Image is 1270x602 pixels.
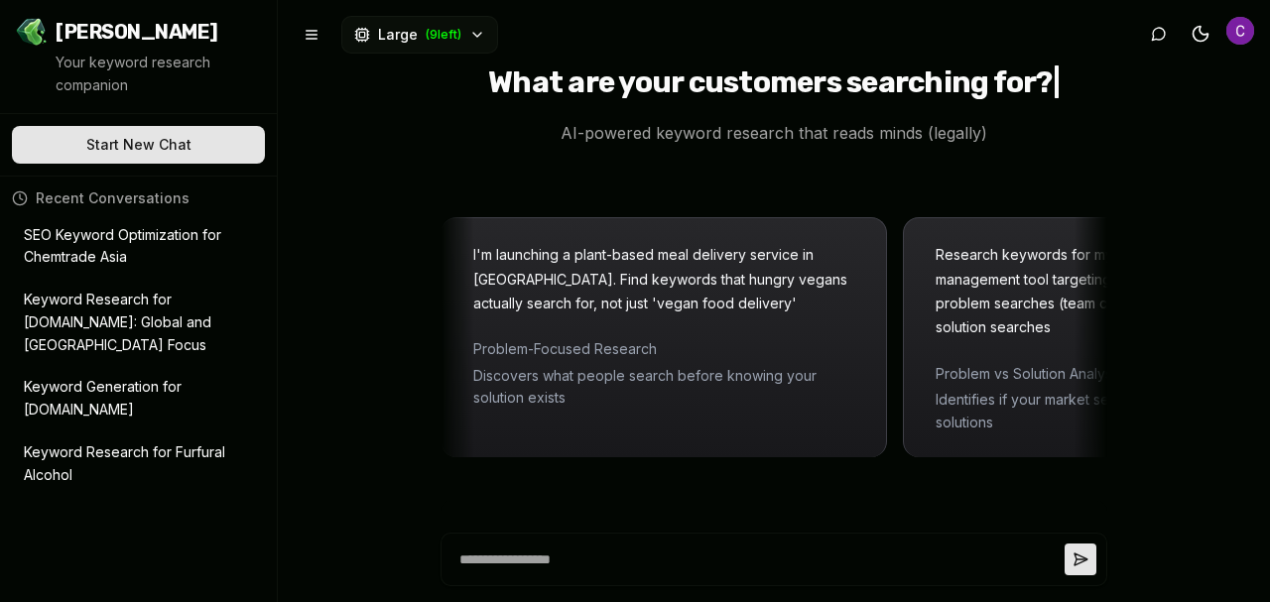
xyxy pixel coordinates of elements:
[1226,17,1254,45] img: Chemtrade Asia Administrator
[488,64,1060,104] h1: What are your customers searching for?
[86,135,191,155] span: Start New Chat
[1053,64,1060,100] span: |
[12,368,265,429] button: Keyword Generation for [DOMAIN_NAME]
[36,188,190,208] span: Recent Conversations
[12,126,265,164] button: Start New Chat
[12,433,265,495] button: Keyword Research for Furfural Alcohol
[483,365,864,410] span: Discovers what people search before knowing your solution exists
[24,289,225,356] p: Keyword Research for [DOMAIN_NAME]: Global and [GEOGRAPHIC_DATA] Focus
[483,338,864,360] span: Problem-Focused Research
[1226,17,1254,45] button: Open user button
[341,16,498,54] button: Large(9left)
[483,246,857,311] span: I'm launching a plant-based meal delivery service in [GEOGRAPHIC_DATA]. Find keywords that hungry...
[56,18,218,46] span: [PERSON_NAME]
[24,224,225,270] p: SEO Keyword Optimization for Chemtrade Asia
[545,120,1003,146] p: AI-powered keyword research that reads minds (legally)
[378,25,418,45] span: Large
[24,376,225,421] p: Keyword Generation for [DOMAIN_NAME]
[16,16,48,48] img: Jello SEO Logo
[12,216,265,278] button: SEO Keyword Optimization for Chemtrade Asia
[12,281,265,364] button: Keyword Research for [DOMAIN_NAME]: Global and [GEOGRAPHIC_DATA] Focus
[24,441,225,487] p: Keyword Research for Furfural Alcohol
[56,52,261,97] p: Your keyword research companion
[426,27,461,43] span: ( 9 left)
